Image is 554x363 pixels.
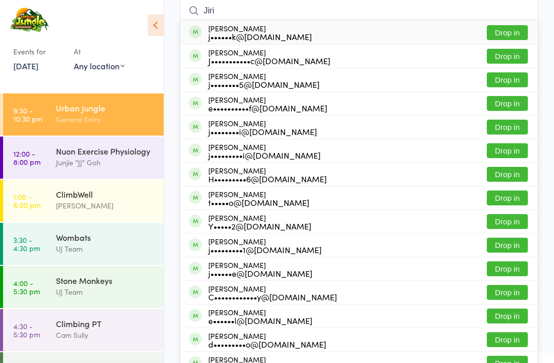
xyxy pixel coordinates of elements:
div: Climbing PT [56,318,155,329]
button: Drop in [487,120,528,135]
div: [PERSON_NAME] [208,190,309,206]
button: Drop in [487,332,528,347]
div: j••••••k@[DOMAIN_NAME] [208,32,312,41]
div: e••••••l@[DOMAIN_NAME] [208,316,312,324]
div: UJ Team [56,243,155,255]
div: [PERSON_NAME] [208,24,312,41]
div: Junjie "JJ" Goh [56,157,155,168]
div: UJ Team [56,286,155,298]
div: Any location [74,60,125,71]
div: j•••••••••i@[DOMAIN_NAME] [208,151,321,159]
a: 1:00 -6:00 pmClimbWell[PERSON_NAME] [3,180,164,222]
div: [PERSON_NAME] [208,95,327,112]
time: 1:00 - 6:00 pm [13,193,41,209]
a: 12:00 -8:00 pmNuon Exercise PhysiologyJunjie "JJ" Goh [3,137,164,179]
div: d•••••••••o@[DOMAIN_NAME] [208,340,326,348]
time: 12:00 - 8:00 pm [13,149,41,166]
div: [PERSON_NAME] [208,119,317,136]
div: Stone Monkeys [56,275,155,286]
button: Drop in [487,167,528,182]
div: Wombats [56,232,155,243]
div: [PERSON_NAME] [208,48,330,65]
a: [DATE] [13,60,38,71]
div: j•••••••••1@[DOMAIN_NAME] [208,245,322,254]
a: 3:30 -4:30 pmWombatsUJ Team [3,223,164,265]
time: 9:30 - 10:30 pm [13,106,43,123]
div: [PERSON_NAME] [208,166,327,183]
div: Cam Sully [56,329,155,341]
div: j••••••e@[DOMAIN_NAME] [208,269,312,277]
div: [PERSON_NAME] [208,237,322,254]
div: Y•••••2@[DOMAIN_NAME] [208,222,311,230]
div: [PERSON_NAME] [208,214,311,230]
time: 4:30 - 5:30 pm [13,322,40,338]
button: Drop in [487,190,528,205]
div: [PERSON_NAME] [208,332,326,348]
div: General Entry [56,113,155,125]
button: Drop in [487,49,528,64]
div: H•••••••••6@[DOMAIN_NAME] [208,175,327,183]
div: Urban Jungle [56,102,155,113]
button: Drop in [487,25,528,40]
button: Drop in [487,214,528,229]
div: J•••••••••••c@[DOMAIN_NAME] [208,56,330,65]
button: Drop in [487,309,528,323]
div: At [74,43,125,60]
time: 4:00 - 5:30 pm [13,279,40,295]
div: ClimbWell [56,188,155,200]
a: 9:30 -10:30 pmUrban JungleGeneral Entry [3,93,164,136]
div: Events for [13,43,64,60]
button: Drop in [487,143,528,158]
a: 4:00 -5:30 pmStone MonkeysUJ Team [3,266,164,308]
button: Drop in [487,285,528,300]
time: 3:30 - 4:30 pm [13,236,40,252]
div: t•••••o@[DOMAIN_NAME] [208,198,309,206]
button: Drop in [487,238,528,253]
a: 4:30 -5:30 pmClimbing PTCam Sully [3,309,164,351]
div: j••••••••5@[DOMAIN_NAME] [208,80,320,88]
div: [PERSON_NAME] [208,261,312,277]
div: [PERSON_NAME] [208,308,312,324]
div: [PERSON_NAME] [208,284,337,301]
button: Drop in [487,261,528,276]
div: e••••••••••f@[DOMAIN_NAME] [208,104,327,112]
div: [PERSON_NAME] [208,72,320,88]
div: C••••••••••••y@[DOMAIN_NAME] [208,293,337,301]
div: [PERSON_NAME] [56,200,155,212]
div: Nuon Exercise Physiology [56,145,155,157]
button: Drop in [487,96,528,111]
div: [PERSON_NAME] [208,143,321,159]
button: Drop in [487,72,528,87]
img: Urban Jungle Indoor Rock Climbing [10,8,49,33]
div: j••••••••i@[DOMAIN_NAME] [208,127,317,136]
